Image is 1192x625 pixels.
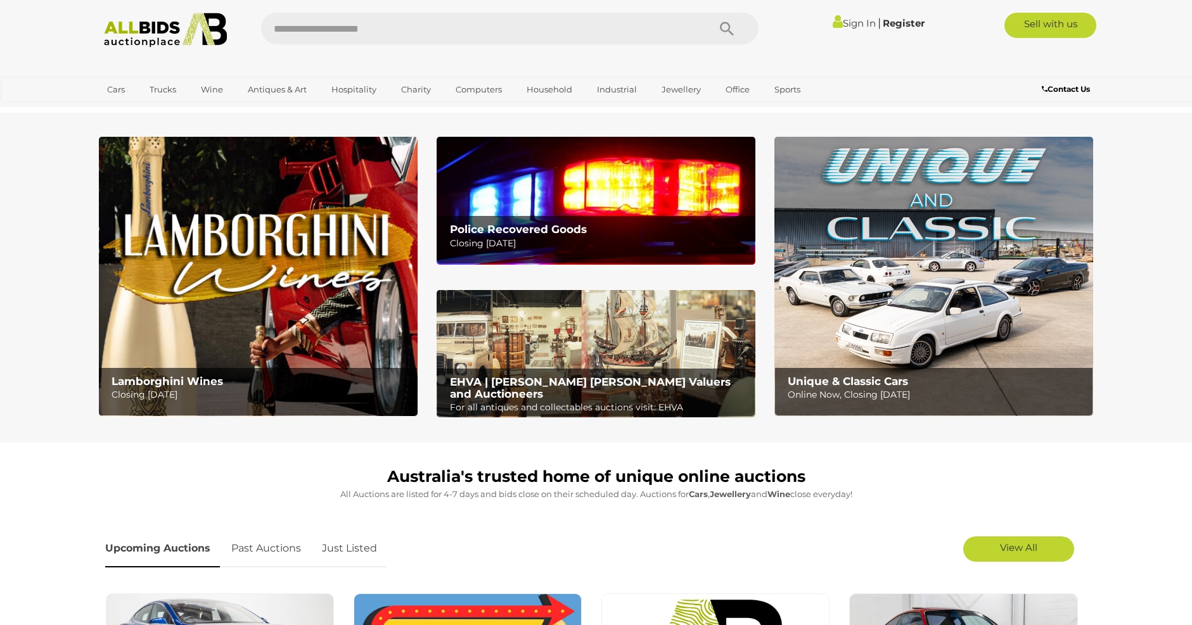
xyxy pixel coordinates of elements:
[774,137,1093,416] img: Unique & Classic Cars
[710,489,751,499] strong: Jewellery
[437,137,755,264] a: Police Recovered Goods Police Recovered Goods Closing [DATE]
[695,13,759,44] button: Search
[437,137,755,264] img: Police Recovered Goods
[97,13,234,47] img: Allbids.com.au
[222,530,311,567] a: Past Auctions
[323,79,385,100] a: Hospitality
[878,16,881,30] span: |
[193,79,231,100] a: Wine
[105,468,1087,486] h1: Australia's trusted home of unique online auctions
[518,79,580,100] a: Household
[312,530,387,567] a: Just Listed
[766,79,809,100] a: Sports
[99,137,418,416] a: Lamborghini Wines Lamborghini Wines Closing [DATE]
[589,79,645,100] a: Industrial
[240,79,315,100] a: Antiques & Art
[963,536,1074,562] a: View All
[105,530,220,567] a: Upcoming Auctions
[99,79,133,100] a: Cars
[141,79,184,100] a: Trucks
[99,137,418,416] img: Lamborghini Wines
[717,79,758,100] a: Office
[833,17,876,29] a: Sign In
[450,400,748,415] p: For all antiques and collectables auctions visit: EHVA
[99,100,205,121] a: [GEOGRAPHIC_DATA]
[112,375,223,388] b: Lamborghini Wines
[1042,82,1093,96] a: Contact Us
[450,376,731,400] b: EHVA | [PERSON_NAME] [PERSON_NAME] Valuers and Auctioneers
[788,387,1086,403] p: Online Now, Closing [DATE]
[437,290,755,418] img: EHVA | Evans Hastings Valuers and Auctioneers
[883,17,925,29] a: Register
[437,290,755,418] a: EHVA | Evans Hastings Valuers and Auctioneers EHVA | [PERSON_NAME] [PERSON_NAME] Valuers and Auct...
[774,137,1093,416] a: Unique & Classic Cars Unique & Classic Cars Online Now, Closing [DATE]
[450,236,748,251] p: Closing [DATE]
[105,487,1087,502] p: All Auctions are listed for 4-7 days and bids close on their scheduled day. Auctions for , and cl...
[112,387,410,403] p: Closing [DATE]
[767,489,790,499] strong: Wine
[393,79,439,100] a: Charity
[1004,13,1096,38] a: Sell with us
[788,375,908,388] b: Unique & Classic Cars
[653,79,709,100] a: Jewellery
[689,489,708,499] strong: Cars
[1042,84,1090,94] b: Contact Us
[447,79,510,100] a: Computers
[450,223,587,236] b: Police Recovered Goods
[1000,541,1037,553] span: View All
